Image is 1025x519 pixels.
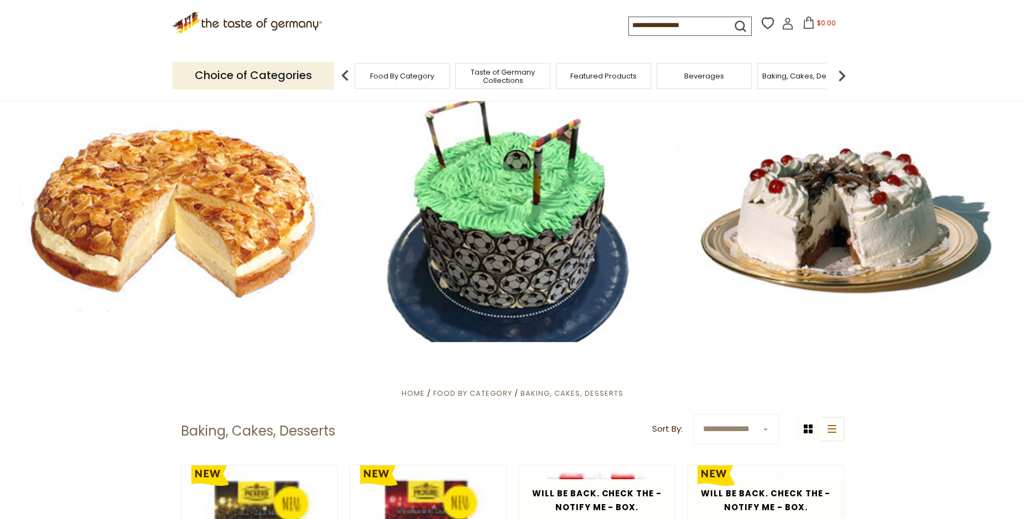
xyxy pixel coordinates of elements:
[570,72,637,80] a: Featured Products
[181,423,335,439] h1: Baking, Cakes, Desserts
[521,388,623,399] a: Baking, Cakes, Desserts
[402,388,425,399] a: Home
[817,18,836,28] span: $0.00
[433,388,512,399] a: Food By Category
[370,72,434,80] a: Food By Category
[459,68,547,85] a: Taste of Germany Collections
[173,62,334,89] p: Choice of Categories
[684,72,724,80] a: Beverages
[796,17,843,33] button: $0.00
[762,72,848,80] a: Baking, Cakes, Desserts
[334,65,356,87] img: previous arrow
[652,422,683,436] label: Sort By:
[831,65,853,87] img: next arrow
